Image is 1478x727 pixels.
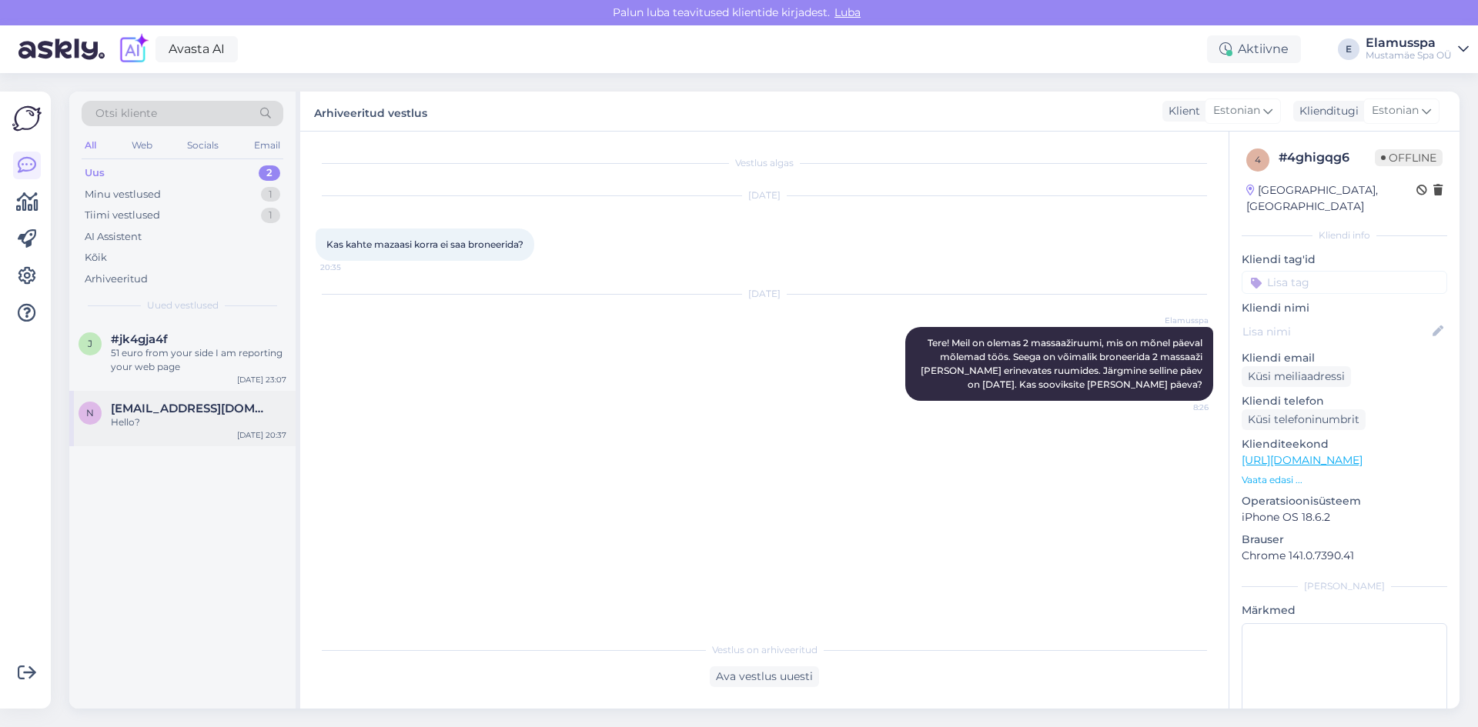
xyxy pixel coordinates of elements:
p: Chrome 141.0.7390.41 [1242,548,1447,564]
div: Arhiveeritud [85,272,148,287]
div: [PERSON_NAME] [1242,579,1447,593]
p: Klienditeekond [1242,436,1447,452]
span: 4 [1255,154,1261,165]
span: Estonian [1372,102,1419,119]
span: n_massey01@msn.com [111,402,271,415]
div: [DATE] 23:07 [237,374,286,385]
p: iPhone OS 18.6.2 [1242,509,1447,525]
div: Küsi telefoninumbrit [1242,409,1366,430]
div: Elamusspa [1366,37,1452,49]
span: 8:26 [1151,402,1209,413]
div: [GEOGRAPHIC_DATA], [GEOGRAPHIC_DATA] [1246,182,1416,215]
div: Tiimi vestlused [85,208,160,223]
div: 2 [259,165,280,181]
input: Lisa nimi [1242,323,1430,340]
div: [DATE] [316,287,1213,301]
div: Klienditugi [1293,103,1359,119]
input: Lisa tag [1242,271,1447,294]
p: Kliendi email [1242,350,1447,366]
div: All [82,135,99,155]
div: [DATE] 20:37 [237,429,286,441]
div: Klient [1162,103,1200,119]
span: 20:35 [320,262,378,273]
span: Uued vestlused [147,298,219,312]
div: Minu vestlused [85,187,161,202]
a: [URL][DOMAIN_NAME] [1242,453,1363,467]
p: Kliendi telefon [1242,393,1447,409]
span: Offline [1375,149,1443,166]
div: Email [251,135,283,155]
p: Vaata edasi ... [1242,473,1447,487]
div: Aktiivne [1207,35,1301,63]
img: explore-ai [117,33,149,65]
div: Küsi meiliaadressi [1242,366,1351,387]
span: Kas kahte mazaasi korra ei saa broneerida? [326,238,523,250]
div: Hello? [111,415,286,429]
div: [DATE] [316,188,1213,202]
div: Kliendi info [1242,228,1447,242]
div: Web [129,135,155,155]
div: Mustamäe Spa OÜ [1366,49,1452,62]
span: #jk4gja4f [111,332,168,346]
span: j [88,338,92,349]
p: Brauser [1242,532,1447,548]
span: n [86,407,94,419]
span: Luba [830,5,865,19]
p: Operatsioonisüsteem [1242,493,1447,509]
div: Uus [85,165,105,181]
div: Ava vestlus uuesti [710,666,819,687]
div: AI Assistent [85,229,142,245]
span: Vestlus on arhiveeritud [712,643,818,657]
div: 51 euro from your side I am reporting your web page [111,346,286,374]
div: # 4ghigqg6 [1279,148,1375,167]
p: Märkmed [1242,602,1447,619]
div: 1 [261,208,280,223]
p: Kliendi tag'id [1242,252,1447,268]
span: Elamusspa [1151,315,1209,326]
div: Socials [184,135,222,155]
div: 1 [261,187,280,202]
a: ElamusspaMustamäe Spa OÜ [1366,37,1469,62]
img: Askly Logo [12,104,42,133]
div: Kõik [85,250,107,265]
p: Kliendi nimi [1242,300,1447,316]
a: Avasta AI [155,36,238,62]
div: Vestlus algas [316,156,1213,170]
div: E [1338,38,1359,60]
span: Otsi kliente [95,105,157,122]
span: Tere! Meil on olemas 2 massaažiruumi, mis on mõnel päeval mõlemad töös. Seega on võimalik broneer... [921,337,1205,390]
label: Arhiveeritud vestlus [314,101,427,122]
span: Estonian [1213,102,1260,119]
